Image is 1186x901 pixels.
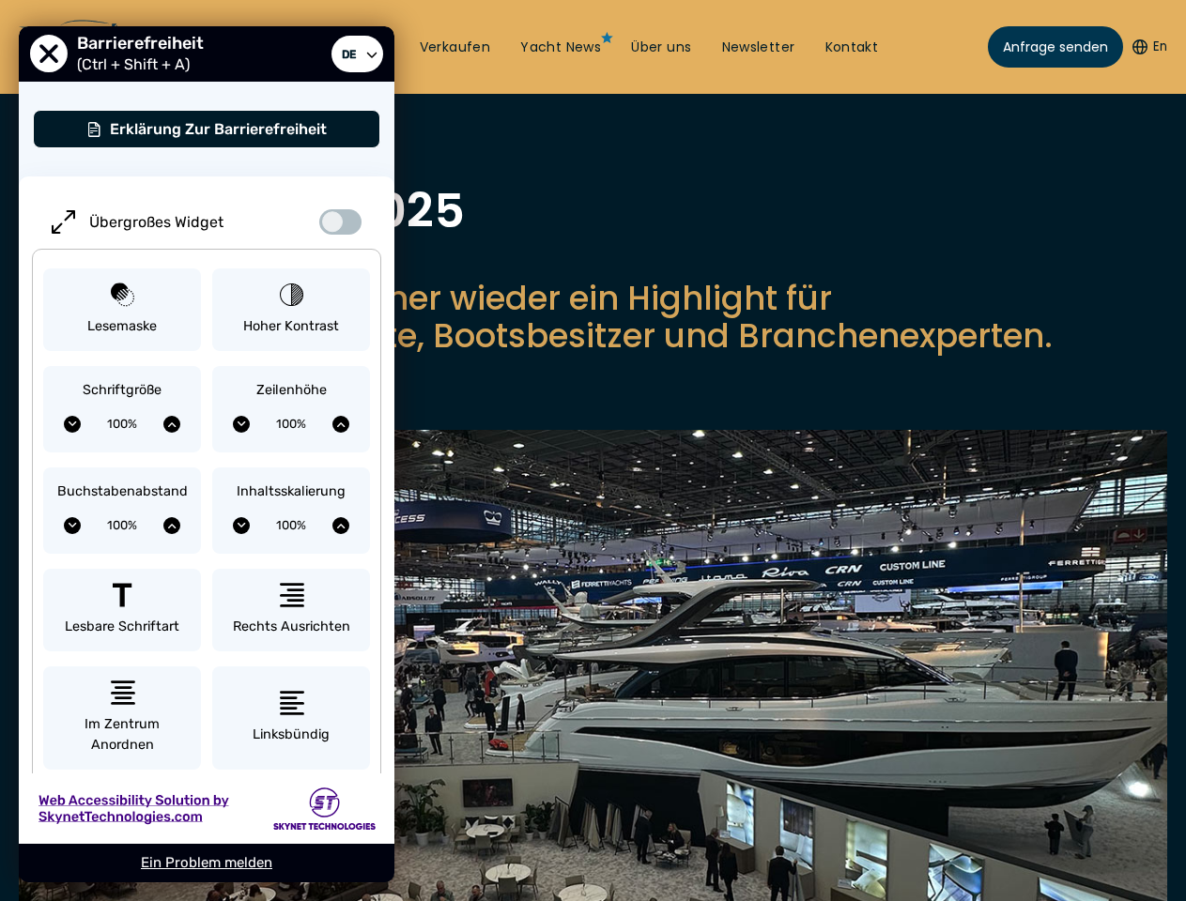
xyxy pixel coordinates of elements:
span: Aktuelle Schriftgröße [81,410,163,438]
a: Anfrage senden [988,26,1123,68]
span: Aktueller Buchstabenabstand [81,512,163,540]
p: Bootsmessen sind immer wieder ein Highlight für Wassersportbegeisterte, Bootsbesitzer und Branche... [19,280,1167,355]
a: Verkaufen [420,38,491,57]
a: Yacht News [520,38,601,57]
button: Verringern Sie die Schriftgröße [64,416,81,433]
span: Aktuelle Zeilenhöhe [250,410,332,438]
span: Inhaltsskalierung [237,481,346,502]
button: Lesbare Schriftart [43,569,201,652]
div: User Preferences [19,26,394,882]
button: Schriftgröße vergrößern [163,416,180,433]
button: Linksbündig [212,666,370,770]
button: Rechts ausrichten [212,569,370,652]
span: Buchstabenabstand [57,481,188,502]
span: (Ctrl + Shift + A) [77,55,199,73]
span: Übergroßes Widget [89,213,223,231]
button: Erhöhen Sie die Zeilenhöhe [332,416,349,433]
span: de [337,42,361,66]
button: Inhaltsskalierung verringern [233,517,250,534]
span: Erklärung zur Barrierefreiheit [110,120,327,138]
a: Ein Problem melden [141,854,272,871]
button: Zeilenhöhe verringern [233,416,250,433]
button: Erklärung zur Barrierefreiheit [33,110,380,148]
a: Kontakt [825,38,879,57]
a: Über uns [631,38,691,57]
img: Web Accessibility Solution by Skynet Technologies [38,791,229,826]
button: Inhaltsskalierung erhöhen [332,517,349,534]
button: Schließen Sie das Menü 'Eingabehilfen'. [30,36,68,73]
button: Hoher Kontrast [212,268,370,352]
span: Barrierefreiheit [77,33,213,53]
span: Zeilenhöhe [256,380,327,401]
button: Im Zentrum anordnen [43,666,201,770]
a: Web Accessibility Solution by Skynet Technologies Skynet [19,773,394,844]
h1: Bootsmessen 2025 [19,188,1167,235]
button: Buchstabenabstand verringern [64,517,81,534]
span: Schriftgröße [83,380,162,401]
img: Skynet [273,787,376,830]
span: Anfrage senden [1003,38,1108,57]
span: Aktuelle Inhaltsskalierung [250,512,332,540]
button: Erhöhen Sie den Buchstabenabstand [163,517,180,534]
a: Newsletter [722,38,795,57]
button: Lesemaske [43,268,201,352]
a: Sprache auswählen [331,36,383,73]
button: En [1132,38,1167,56]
